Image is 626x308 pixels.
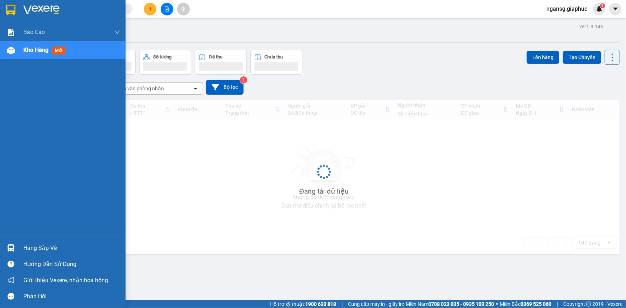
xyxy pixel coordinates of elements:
[23,291,120,302] div: Phản hồi
[144,3,156,15] button: plus
[596,6,603,12] img: icon-new-feature
[23,259,120,270] div: Hướng dẫn sử dụng
[44,10,71,69] b: [PERSON_NAME] - Gửi khách hàng
[496,303,498,305] span: ⚪️
[60,27,99,33] b: [DOMAIN_NAME]
[7,244,15,252] img: warehouse-icon
[148,6,153,11] span: plus
[206,80,244,95] button: Bộ lọc
[563,51,601,64] button: Tạo Chuyến
[139,50,191,75] button: Số lượng
[7,29,15,36] img: solution-icon
[161,3,173,15] button: file-add
[406,300,494,308] span: Miền Nam
[240,76,247,84] sup: 2
[193,86,198,91] svg: open
[612,6,619,12] span: caret-down
[557,300,558,308] span: |
[6,5,15,15] img: logo-vxr
[23,47,48,53] span: Kho hàng
[348,300,404,308] span: Cung cấp máy in - giấy in:
[23,28,45,37] span: Báo cáo
[586,302,591,307] span: copyright
[23,243,120,253] div: Hàng sắp về
[114,29,120,35] span: down
[428,301,494,307] strong: 0708 023 035 - 0935 103 250
[7,47,15,54] img: warehouse-icon
[195,50,247,75] button: Đã thu
[270,300,336,308] span: Hỗ trợ kỹ thuật:
[265,55,283,60] div: Chưa thu
[52,47,65,55] span: mới
[9,46,41,117] b: [PERSON_NAME] - [PERSON_NAME]
[541,4,593,13] span: ngansg.giaphuc
[164,6,169,11] span: file-add
[154,55,172,60] div: Số lượng
[521,301,551,307] strong: 0369 525 060
[527,51,559,64] button: Lên hàng
[60,34,99,43] li: (c) 2017
[600,3,605,8] sup: 1
[8,293,14,300] span: message
[181,6,186,11] span: aim
[250,50,302,75] button: Chưa thu
[299,186,348,197] div: Đang tải dữ liệu
[305,301,336,307] strong: 1900 633 818
[8,277,14,284] span: notification
[609,3,622,15] button: caret-down
[500,300,551,308] span: Miền Bắc
[23,276,108,285] span: Giới thiệu Vexere, nhận hoa hồng
[209,55,222,60] div: Đã thu
[579,23,603,30] div: ver 1.8.146
[78,9,95,26] img: logo.jpg
[601,3,604,8] span: 1
[114,85,164,92] div: Chọn văn phòng nhận
[342,300,343,308] span: |
[177,3,190,15] button: aim
[8,261,14,267] span: question-circle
